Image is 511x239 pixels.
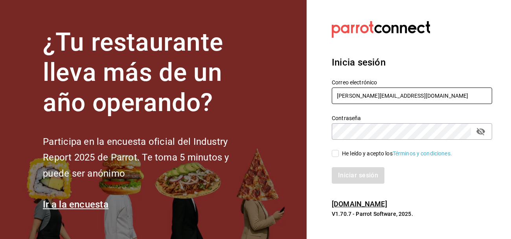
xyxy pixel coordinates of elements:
[43,134,255,182] h2: Participa en la encuesta oficial del Industry Report 2025 de Parrot. Te toma 5 minutos y puede se...
[332,210,492,218] p: V1.70.7 - Parrot Software, 2025.
[332,80,492,85] label: Correo electrónico
[474,125,487,138] button: passwordField
[393,150,452,157] a: Términos y condiciones.
[332,88,492,104] input: Ingresa tu correo electrónico
[332,55,492,69] h3: Inicia sesión
[332,200,387,208] a: [DOMAIN_NAME]
[43,27,255,118] h1: ¿Tu restaurante lleva más de un año operando?
[342,150,452,158] div: He leído y acepto los
[43,199,108,210] a: Ir a la encuesta
[332,115,492,121] label: Contraseña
